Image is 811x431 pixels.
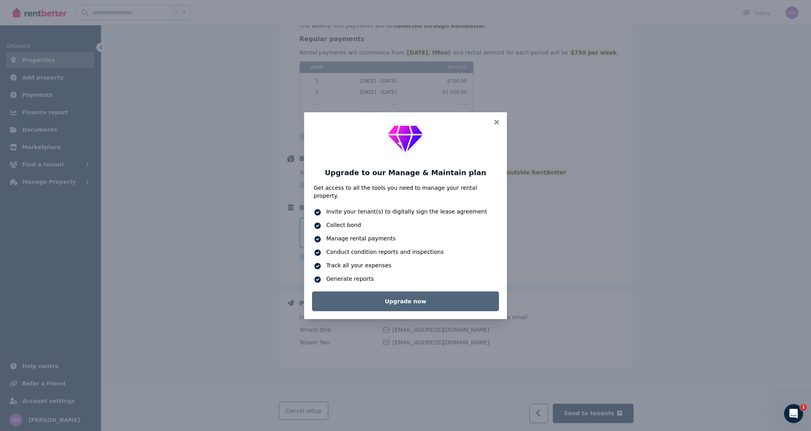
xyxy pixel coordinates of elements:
span: Track all your expenses [326,261,497,269]
span: 1 [800,404,807,410]
span: Invite your tenant(s) to digitally sign the lease agreement [326,208,497,215]
span: Collect bond [326,221,497,229]
img: Upgrade to manage platform [388,122,423,157]
h3: Upgrade to our Manage & Maintain plan [314,168,497,178]
span: Conduct condition reports and inspections [326,248,497,256]
span: Manage rental payments [326,234,497,242]
iframe: Intercom live chat [784,404,803,423]
a: Upgrade now [312,291,499,311]
p: Get access to all the tools you need to manage your rental property. [314,184,497,200]
span: Generate reports [326,275,497,283]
